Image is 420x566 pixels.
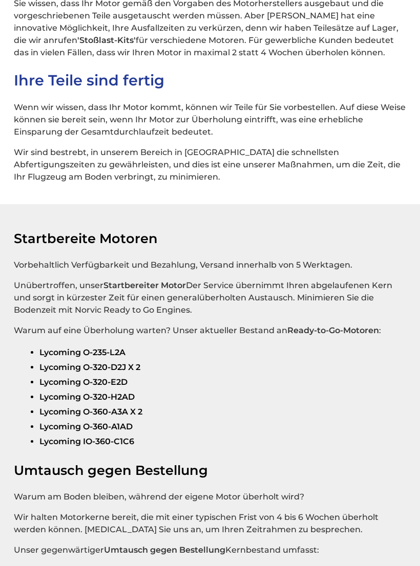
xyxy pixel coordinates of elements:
[14,324,398,337] p: Warum auf eine Überholung warten? Unser aktueller Bestand an :
[14,71,164,89] span: Ihre Teile sind fertig
[39,377,128,387] strong: Lycoming O-320-E2D
[39,347,125,357] strong: Lycoming O-235-L2A
[104,545,225,555] strong: Umtausch gegen Bestellung
[14,230,158,246] span: Startbereite Motoren
[287,325,379,335] b: Ready-to-Go-Motoren
[14,491,398,503] p: Warum am Boden bleiben, während der eigene Motor überholt wird?
[77,35,136,45] strong: 'Stoßlast-Kits'
[14,544,398,556] p: Unser gegenwärtiger Kernbestand umfasst:
[39,422,133,431] strong: Lycoming O-360-A1AD
[14,511,398,536] p: Wir halten Motorkerne bereit, die mit einer typischen Frist von 4 bis 6 Wochen überholt werden kö...
[14,279,398,316] p: Unübertroffen, unser Der Service übernimmt Ihren abgelaufenen Kern und sorgt in kürzester Zeit fü...
[14,146,406,183] p: Wir sind bestrebt, in unserem Bereich in [GEOGRAPHIC_DATA] die schnellsten Abfertigungszeiten zu ...
[14,462,208,478] span: Umtausch gegen Bestellung
[39,407,142,417] strong: Lycoming O-360-A3A X 2
[14,259,398,271] p: Vorbehaltlich Verfügbarkeit und Bezahlung, Versand innerhalb von 5 Werktagen.
[103,280,186,290] strong: Startbereiter Motor
[14,101,406,138] p: Wenn wir wissen, dass Ihr Motor kommt, können wir Teile für Sie vorbestellen. Auf diese Weise kön...
[39,362,140,372] strong: Lycoming O-320-D2J X 2
[39,392,135,402] strong: Lycoming O-320-H2AD
[39,437,134,446] strong: Lycoming IO-360-C1C6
